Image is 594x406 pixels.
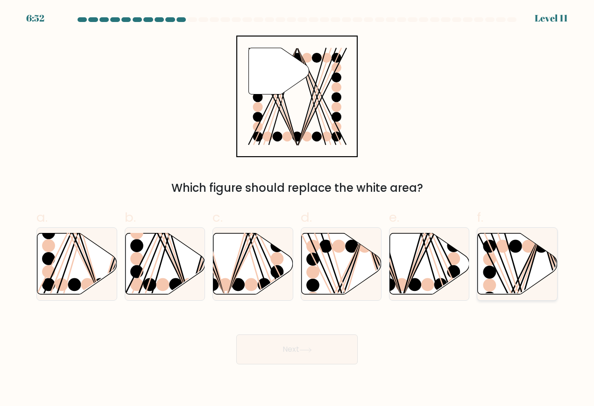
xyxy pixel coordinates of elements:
[389,208,399,226] span: e.
[36,208,48,226] span: a.
[26,11,44,25] div: 6:52
[42,180,552,196] div: Which figure should replace the white area?
[212,208,223,226] span: c.
[301,208,312,226] span: d.
[477,208,483,226] span: f.
[236,334,358,364] button: Next
[125,208,136,226] span: b.
[248,48,309,94] g: "
[535,11,568,25] div: Level 11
